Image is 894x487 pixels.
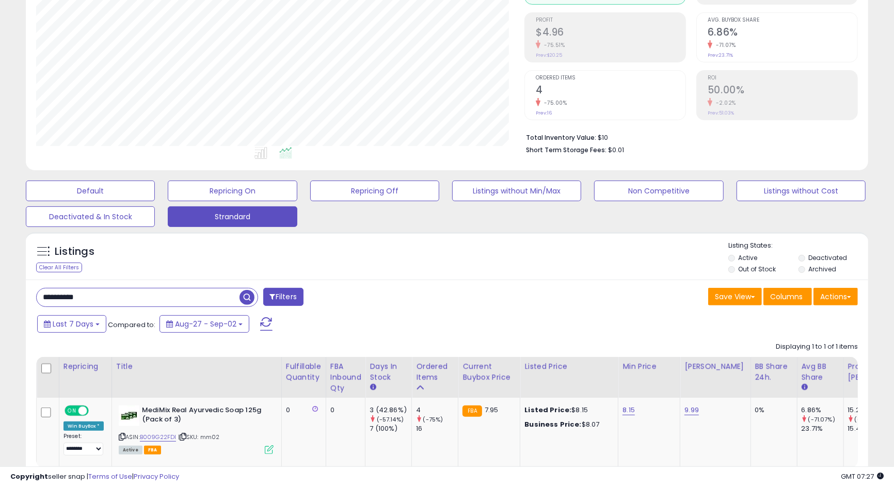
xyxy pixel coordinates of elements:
[286,405,318,415] div: 0
[134,472,179,481] a: Privacy Policy
[684,405,699,415] a: 9.99
[524,419,581,429] b: Business Price:
[37,315,106,333] button: Last 7 Days
[712,99,736,107] small: -2.02%
[159,315,249,333] button: Aug-27 - Sep-02
[63,433,104,456] div: Preset:
[63,421,104,431] div: Win BuyBox *
[485,405,499,415] span: 7.95
[10,472,179,482] div: seller snap | |
[10,472,48,481] strong: Copyright
[142,405,267,427] b: MediMix Real Ayurvedic Soap 125g (Pack of 3)
[728,241,868,251] p: Listing States:
[116,361,277,372] div: Title
[524,405,610,415] div: $8.15
[524,361,614,372] div: Listed Price
[330,405,358,415] div: 0
[370,361,407,383] div: Days In Stock
[377,415,404,424] small: (-57.14%)
[26,181,155,201] button: Default
[423,415,443,424] small: (-75%)
[370,383,376,392] small: Days In Stock.
[88,472,132,481] a: Terms of Use
[808,253,847,262] label: Deactivated
[87,406,104,415] span: OFF
[63,361,107,372] div: Repricing
[524,405,571,415] b: Listed Price:
[526,131,850,143] li: $10
[175,319,236,329] span: Aug-27 - Sep-02
[168,206,297,227] button: Strandard
[608,145,624,155] span: $0.01
[330,361,361,394] div: FBA inbound Qty
[841,472,884,481] span: 2025-09-10 07:27 GMT
[416,405,458,415] div: 4
[708,75,857,81] span: ROI
[144,446,162,454] span: FBA
[536,110,552,116] small: Prev: 16
[416,361,454,383] div: Ordered Items
[26,206,155,227] button: Deactivated & In Stock
[708,18,857,23] span: Avg. Buybox Share
[168,181,297,201] button: Repricing On
[802,424,843,433] div: 23.71%
[536,75,685,81] span: Ordered Items
[708,26,857,40] h2: 6.86%
[737,181,866,201] button: Listings without Cost
[462,361,516,383] div: Current Buybox Price
[536,52,562,58] small: Prev: $20.25
[708,52,733,58] small: Prev: 23.71%
[594,181,723,201] button: Non Competitive
[813,288,858,305] button: Actions
[286,361,322,383] div: Fulfillable Quantity
[802,361,839,383] div: Avg BB Share
[540,99,567,107] small: -75.00%
[66,406,78,415] span: ON
[108,320,155,330] span: Compared to:
[755,405,789,415] div: 0%
[855,415,878,424] small: (-1.74%)
[119,405,274,453] div: ASIN:
[755,361,793,383] div: BB Share 24h.
[55,245,94,259] h5: Listings
[36,263,82,272] div: Clear All Filters
[622,361,676,372] div: Min Price
[712,41,736,49] small: -71.07%
[524,420,610,429] div: $8.07
[526,133,596,142] b: Total Inventory Value:
[536,18,685,23] span: Profit
[808,265,836,273] label: Archived
[310,181,439,201] button: Repricing Off
[776,342,858,352] div: Displaying 1 to 1 of 1 items
[770,291,803,302] span: Columns
[263,288,304,306] button: Filters
[536,26,685,40] h2: $4.96
[802,383,808,392] small: Avg BB Share.
[119,446,142,454] span: All listings currently available for purchase on Amazon
[53,319,93,329] span: Last 7 Days
[526,145,606,154] b: Short Term Storage Fees:
[370,405,411,415] div: 3 (42.86%)
[536,84,685,98] h2: 4
[452,181,581,201] button: Listings without Min/Max
[763,288,812,305] button: Columns
[738,253,757,262] label: Active
[178,433,220,441] span: | SKU: mm02
[140,433,177,442] a: B009G22FDI
[708,110,734,116] small: Prev: 51.03%
[540,41,565,49] small: -75.51%
[622,405,635,415] a: 8.15
[370,424,411,433] div: 7 (100%)
[416,424,458,433] div: 16
[808,415,835,424] small: (-71.07%)
[738,265,776,273] label: Out of Stock
[708,84,857,98] h2: 50.00%
[708,288,762,305] button: Save View
[802,405,843,415] div: 6.86%
[462,405,482,417] small: FBA
[684,361,746,372] div: [PERSON_NAME]
[119,405,139,426] img: 31JfR0muqDL._SL40_.jpg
